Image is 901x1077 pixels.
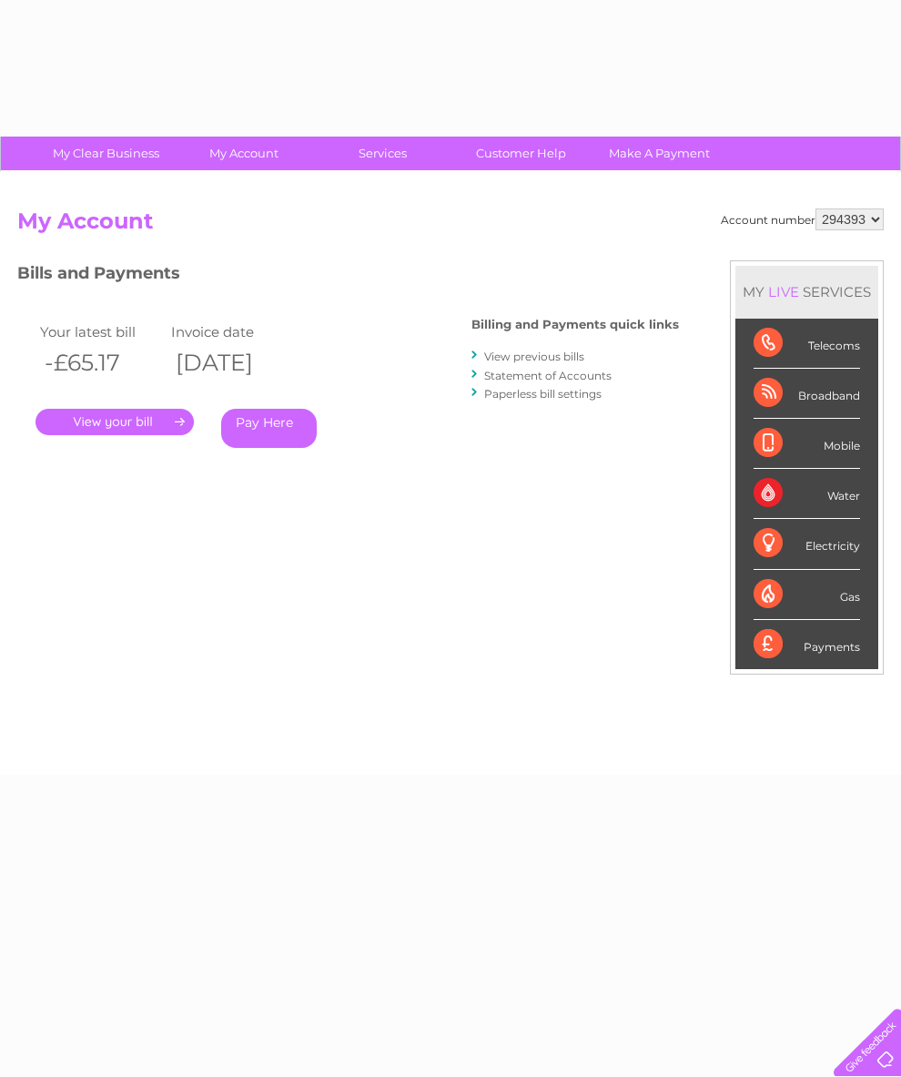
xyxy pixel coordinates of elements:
div: Water [754,469,860,519]
h4: Billing and Payments quick links [471,318,679,331]
div: Telecoms [754,319,860,369]
td: Invoice date [167,320,298,344]
a: My Account [169,137,319,170]
td: Your latest bill [35,320,167,344]
div: Payments [754,620,860,669]
div: LIVE [764,283,803,300]
div: Gas [754,570,860,620]
a: Services [308,137,458,170]
a: Make A Payment [584,137,734,170]
th: [DATE] [167,344,298,381]
div: Broadband [754,369,860,419]
a: Statement of Accounts [484,369,612,382]
h2: My Account [17,208,884,243]
a: Customer Help [446,137,596,170]
th: -£65.17 [35,344,167,381]
a: My Clear Business [31,137,181,170]
a: Paperless bill settings [484,387,602,401]
a: . [35,409,194,435]
a: Pay Here [221,409,317,448]
div: Account number [721,208,884,230]
div: MY SERVICES [735,266,878,318]
h3: Bills and Payments [17,260,679,292]
div: Mobile [754,419,860,469]
a: View previous bills [484,350,584,363]
div: Electricity [754,519,860,569]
